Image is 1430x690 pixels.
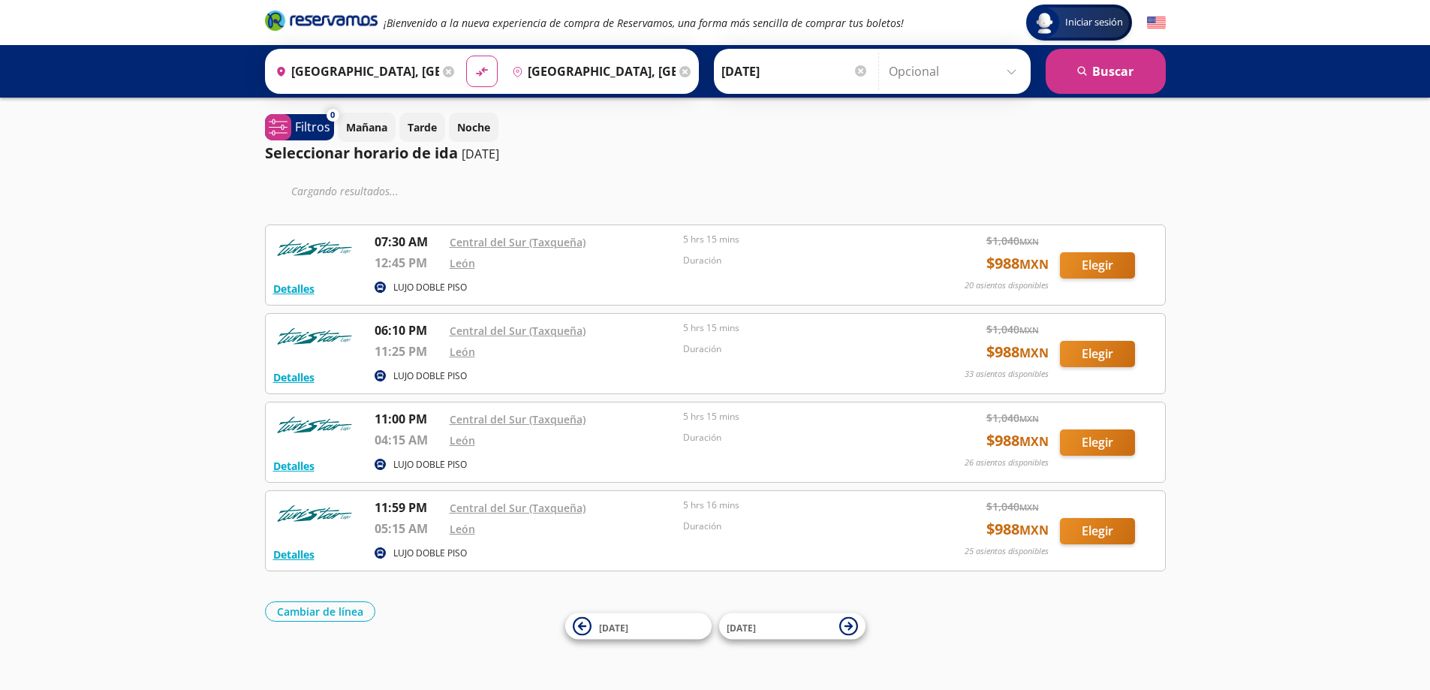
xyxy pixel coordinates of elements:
span: Iniciar sesión [1059,15,1129,30]
p: Duración [683,342,910,356]
button: Detalles [273,547,315,562]
em: Cargando resultados ... [291,184,399,198]
button: Detalles [273,458,315,474]
i: Brand Logo [265,9,378,32]
p: 11:59 PM [375,499,442,517]
p: 06:10 PM [375,321,442,339]
p: 12:45 PM [375,254,442,272]
small: MXN [1019,502,1039,513]
button: [DATE] [719,613,866,640]
button: Detalles [273,369,315,385]
a: León [450,256,475,270]
p: LUJO DOBLE PISO [393,281,467,294]
p: Tarde [408,119,437,135]
p: Noche [457,119,490,135]
p: 04:15 AM [375,431,442,449]
small: MXN [1019,522,1049,538]
img: RESERVAMOS [273,410,356,440]
small: MXN [1019,256,1049,273]
span: $ 988 [986,429,1049,452]
p: 25 asientos disponibles [965,545,1049,558]
img: RESERVAMOS [273,321,356,351]
a: León [450,345,475,359]
a: León [450,433,475,447]
p: Duración [683,254,910,267]
span: $ 1,040 [986,499,1039,514]
p: 5 hrs 15 mins [683,410,910,423]
p: 5 hrs 16 mins [683,499,910,512]
small: MXN [1019,236,1039,247]
button: Noche [449,113,498,142]
a: León [450,522,475,536]
p: Filtros [295,118,330,136]
p: 5 hrs 15 mins [683,233,910,246]
span: $ 1,040 [986,233,1039,249]
p: 07:30 AM [375,233,442,251]
span: 0 [330,109,335,122]
a: Central del Sur (Taxqueña) [450,235,586,249]
button: Elegir [1060,429,1135,456]
p: Mañana [346,119,387,135]
input: Buscar Origen [269,53,439,90]
span: [DATE] [727,621,756,634]
input: Buscar Destino [506,53,676,90]
a: Brand Logo [265,9,378,36]
p: LUJO DOBLE PISO [393,458,467,472]
a: Central del Sur (Taxqueña) [450,412,586,426]
p: 26 asientos disponibles [965,456,1049,469]
button: Detalles [273,281,315,297]
button: Cambiar de línea [265,601,375,622]
small: MXN [1019,324,1039,336]
p: Duración [683,431,910,444]
button: Mañana [338,113,396,142]
p: 11:00 PM [375,410,442,428]
img: RESERVAMOS [273,233,356,263]
button: [DATE] [565,613,712,640]
p: Duración [683,520,910,533]
p: LUJO DOBLE PISO [393,369,467,383]
a: Central del Sur (Taxqueña) [450,501,586,515]
p: Seleccionar horario de ida [265,142,458,164]
button: Elegir [1060,252,1135,279]
small: MXN [1019,413,1039,424]
p: 05:15 AM [375,520,442,538]
p: [DATE] [462,145,499,163]
a: Central del Sur (Taxqueña) [450,324,586,338]
p: 20 asientos disponibles [965,279,1049,292]
span: $ 1,040 [986,410,1039,426]
span: $ 988 [986,341,1049,363]
input: Opcional [889,53,1023,90]
span: $ 1,040 [986,321,1039,337]
span: $ 988 [986,518,1049,541]
button: Buscar [1046,49,1166,94]
button: 0Filtros [265,114,334,140]
input: Elegir Fecha [721,53,869,90]
p: LUJO DOBLE PISO [393,547,467,560]
span: [DATE] [599,621,628,634]
span: $ 988 [986,252,1049,275]
p: 5 hrs 15 mins [683,321,910,335]
p: 33 asientos disponibles [965,368,1049,381]
img: RESERVAMOS [273,499,356,529]
small: MXN [1019,433,1049,450]
p: 11:25 PM [375,342,442,360]
button: Elegir [1060,518,1135,544]
button: Elegir [1060,341,1135,367]
button: Tarde [399,113,445,142]
small: MXN [1019,345,1049,361]
em: ¡Bienvenido a la nueva experiencia de compra de Reservamos, una forma más sencilla de comprar tus... [384,16,904,30]
button: English [1147,14,1166,32]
